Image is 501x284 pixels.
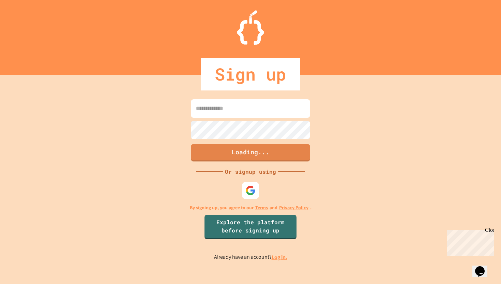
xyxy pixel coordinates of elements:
div: Sign up [201,58,300,90]
iframe: chat widget [472,257,494,277]
a: Terms [255,204,268,211]
a: Privacy Policy [279,204,308,211]
div: Chat with us now!Close [3,3,47,43]
img: Logo.svg [237,10,264,45]
div: Or signup using [223,168,278,176]
p: Already have an account? [214,253,287,261]
a: Explore the platform before signing up [204,215,297,239]
a: Log in. [272,254,287,261]
iframe: chat widget [444,227,494,256]
p: By signing up, you agree to our and . [190,204,312,211]
button: Loading... [191,144,310,161]
img: google-icon.svg [245,185,256,196]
